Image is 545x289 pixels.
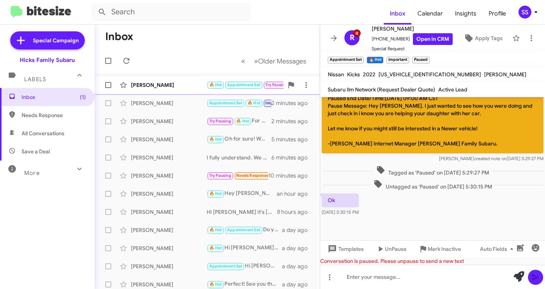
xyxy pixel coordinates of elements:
span: [PERSON_NAME] [DATE] 5:29:27 PM [439,156,543,161]
div: 2 minutes ago [271,117,314,125]
span: 🔥 Hot [209,246,222,250]
div: I fully understand. We have Manual vehicles also like our WRX's! Our CVT transmissions are a real... [207,154,271,161]
span: 🔥 Hot [209,282,222,287]
span: Nissan [328,71,344,78]
div: 10 minutes ago [268,172,314,179]
span: created note on [474,156,507,161]
span: Needs Response [236,173,268,178]
span: (1) [80,93,86,101]
div: [PERSON_NAME] [131,190,207,198]
p: Paused Paused End Date/Time:[DATE] 09:00 AM CST Pause Message: Hey [PERSON_NAME]. I just wanted t... [322,81,543,153]
span: Special Campaign [33,37,79,44]
a: Profile [483,3,512,25]
a: Inbox [384,3,411,25]
small: Appointment Set [328,57,364,63]
span: Appointment Set [209,264,243,269]
a: Open in CRM [413,33,453,45]
span: Untagged as 'Paused' on [DATE] 5:30:15 PM [371,179,495,190]
span: More [24,170,40,176]
div: Hey [PERSON_NAME]! I wanted to see if you were in Corpus! We would love to appraise your vehicle! [207,189,277,198]
span: Tagged as 'Paused' on [DATE] 5:29:27 PM [373,165,492,176]
small: Paused [412,57,430,63]
a: Insights [449,3,483,25]
a: Special Campaign [10,31,85,49]
span: Save a Deal [22,148,50,155]
span: Appointment Set [227,227,260,232]
span: Appointment Set [209,100,243,105]
div: Ok [207,99,271,107]
span: 🔥 Hot [248,100,260,105]
span: Auto Fields [480,242,516,256]
span: Inbox [22,93,86,101]
nav: Page navigation example [237,53,311,69]
div: Conversation is paused. Please unpause to send a new text [320,257,545,265]
div: a day ago [282,226,314,234]
small: 🔥 Hot [367,57,383,63]
div: [PERSON_NAME] [131,244,207,252]
div: an hour ago [277,190,314,198]
button: Apply Tags [457,31,509,45]
input: Search [92,3,251,21]
span: [US_VEHICLE_IDENTIFICATION_NUMBER] [378,71,481,78]
div: a day ago [282,281,314,288]
button: UnPause [370,242,413,256]
div: [PERSON_NAME] [131,281,207,288]
span: 🔥 Hot [209,191,222,196]
span: Appointment Set [227,82,260,87]
span: 2022 [363,71,375,78]
span: 🔥 Hot [209,82,222,87]
div: Yes, not happy at this time [PERSON_NAME] I guess one sales [DEMOGRAPHIC_DATA] text me [DATE] cal... [207,171,268,180]
span: Labels [24,76,46,83]
p: Ok [322,193,359,207]
span: Needs Response [22,111,86,119]
button: Auto Fields [474,242,522,256]
span: « [241,56,245,66]
span: Try Pausing [265,82,287,87]
div: 5 minutes ago [271,136,314,143]
button: Previous [237,53,250,69]
div: Hicks Family Subaru [20,56,75,64]
span: R [350,32,355,44]
span: [PERSON_NAME] [484,71,526,78]
div: Perfect! See you then! [207,280,282,289]
span: Older Messages [258,57,306,65]
div: For sure. Let me know what works best for you both. This last until [DATE]! [207,117,271,125]
div: [PERSON_NAME] [131,136,207,143]
span: Try Pausing [209,173,231,178]
span: Subaru Ilm Network (Request Dealer Quote) [328,86,435,93]
div: Couple weeks probably the way it's lookin [207,80,283,89]
div: [PERSON_NAME] [131,99,207,107]
span: 🔥 Hot [209,227,222,232]
div: [PERSON_NAME] [131,81,207,89]
span: [PERSON_NAME] [372,24,453,33]
div: 8 hours ago [277,208,314,216]
div: [PERSON_NAME] [131,154,207,161]
div: 6 minutes ago [271,154,314,161]
span: [PHONE_NUMBER] [372,33,453,45]
div: [PERSON_NAME] [131,263,207,270]
div: [PERSON_NAME] [131,117,207,125]
div: a day ago [282,244,314,252]
div: SS [519,6,531,19]
div: 2 minutes ago [271,99,314,107]
div: [PERSON_NAME] [131,172,207,179]
div: a day ago [282,263,314,270]
div: Hi [PERSON_NAME] it's [PERSON_NAME] at [PERSON_NAME] Family Subaru. We’re proud to support local ... [207,208,277,216]
div: Do you have anyone that can asssit or anymore moeny down?\ [207,226,282,234]
span: All Conversations [22,130,64,137]
span: » [254,56,258,66]
span: 🔥 Hot [209,137,222,142]
h1: Inbox [105,31,133,43]
div: Oh for sure! What were you looking to be at? [207,135,271,144]
button: Templates [320,242,370,256]
small: Important [386,57,409,63]
span: Active Lead [438,86,467,93]
div: [PERSON_NAME] [131,226,207,234]
div: Hi [PERSON_NAME] it's [PERSON_NAME] at [PERSON_NAME] Family Subaru. We’re proud to support local ... [207,244,282,252]
span: Apply Tags [475,31,503,45]
div: Hi [PERSON_NAME] it's [PERSON_NAME] at [PERSON_NAME] Family Subaru. We’re proud to support local ... [207,262,282,270]
a: Calendar [411,3,449,25]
